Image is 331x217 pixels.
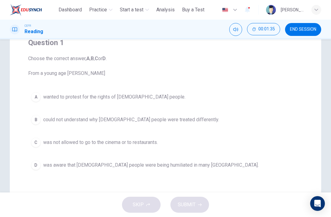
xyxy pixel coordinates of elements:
button: Dwas aware that [DEMOGRAPHIC_DATA] people were being humiliated in many [GEOGRAPHIC_DATA]. [28,157,303,173]
b: C [95,56,98,61]
span: could not understand why [DEMOGRAPHIC_DATA] people were treated differently. [43,116,219,123]
div: Mute [229,23,242,36]
span: CEFR [25,24,31,28]
h1: Reading [25,28,43,35]
button: Start a test [117,4,151,15]
img: Profile picture [266,5,276,15]
a: ELTC logo [10,4,56,16]
span: Choose the correct answer, , , or . From a young age [PERSON_NAME] [28,55,303,77]
div: Hide [247,23,280,36]
button: Analysis [154,4,177,15]
button: Buy a Test [180,4,207,15]
button: Cwas not allowed to go to the cinema or to restaurants. [28,135,303,150]
div: B [31,115,41,125]
span: 00:01:35 [258,27,275,32]
span: Dashboard [59,6,82,14]
span: Analysis [156,6,175,14]
button: Bcould not understand why [DEMOGRAPHIC_DATA] people were treated differently. [28,112,303,127]
div: [PERSON_NAME] NURAISYAH [PERSON_NAME] [281,6,304,14]
span: END SESSION [290,27,316,32]
button: 00:01:35 [247,23,280,35]
div: Open Intercom Messenger [310,196,325,211]
div: C [31,138,41,147]
span: Buy a Test [182,6,204,14]
img: ELTC logo [10,4,42,16]
button: END SESSION [285,23,321,36]
span: was not allowed to go to the cinema or to restaurants. [43,139,158,146]
img: en [221,8,229,12]
b: B [91,56,94,61]
button: Awanted to protest for the rights of [DEMOGRAPHIC_DATA] people. [28,89,303,105]
b: A [86,56,90,61]
span: wanted to protest for the rights of [DEMOGRAPHIC_DATA] people. [43,93,185,101]
span: Start a test [120,6,143,14]
span: Practice [89,6,107,14]
span: was aware that [DEMOGRAPHIC_DATA] people were being humiliated in many [GEOGRAPHIC_DATA]. [43,161,259,169]
h4: Question 1 [28,38,303,48]
button: Dashboard [56,4,84,15]
button: Practice [87,4,115,15]
b: D [102,56,106,61]
div: A [31,92,41,102]
div: D [31,160,41,170]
